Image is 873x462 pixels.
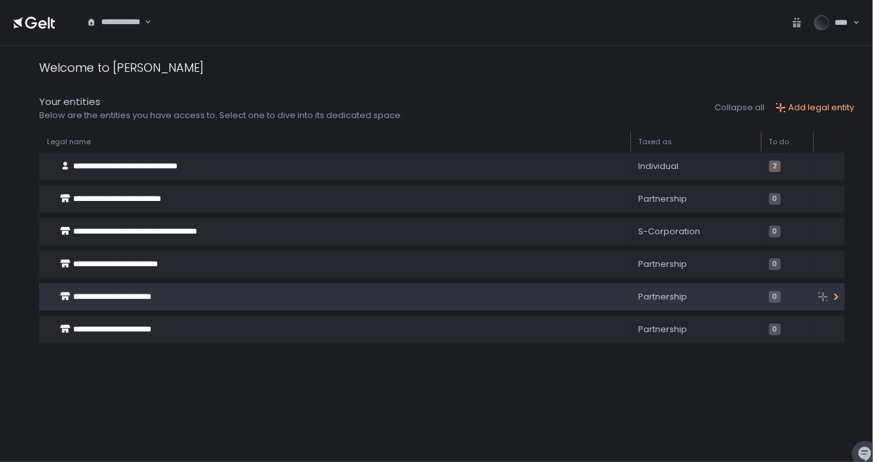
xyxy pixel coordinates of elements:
span: Legal name [47,137,91,147]
div: Search for option [78,9,151,36]
span: 0 [769,324,781,335]
button: Collapse all [715,102,765,114]
span: 0 [769,193,781,205]
input: Search for option [87,28,144,41]
div: Partnership [639,291,754,303]
span: 0 [769,258,781,270]
div: Partnership [639,258,754,270]
div: Partnership [639,324,754,335]
div: Individual [639,161,754,172]
span: Taxed as [639,137,673,147]
div: S-Corporation [639,226,754,238]
button: Add legal entity [776,102,855,114]
div: Below are the entities you have access to. Select one to dive into its dedicated space. [39,110,403,121]
span: To do [769,137,789,147]
div: Partnership [639,193,754,205]
span: 0 [769,226,781,238]
span: 2 [769,161,781,172]
div: Your entities [39,95,403,110]
span: 0 [769,291,781,303]
div: Welcome to [PERSON_NAME] [39,59,204,76]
